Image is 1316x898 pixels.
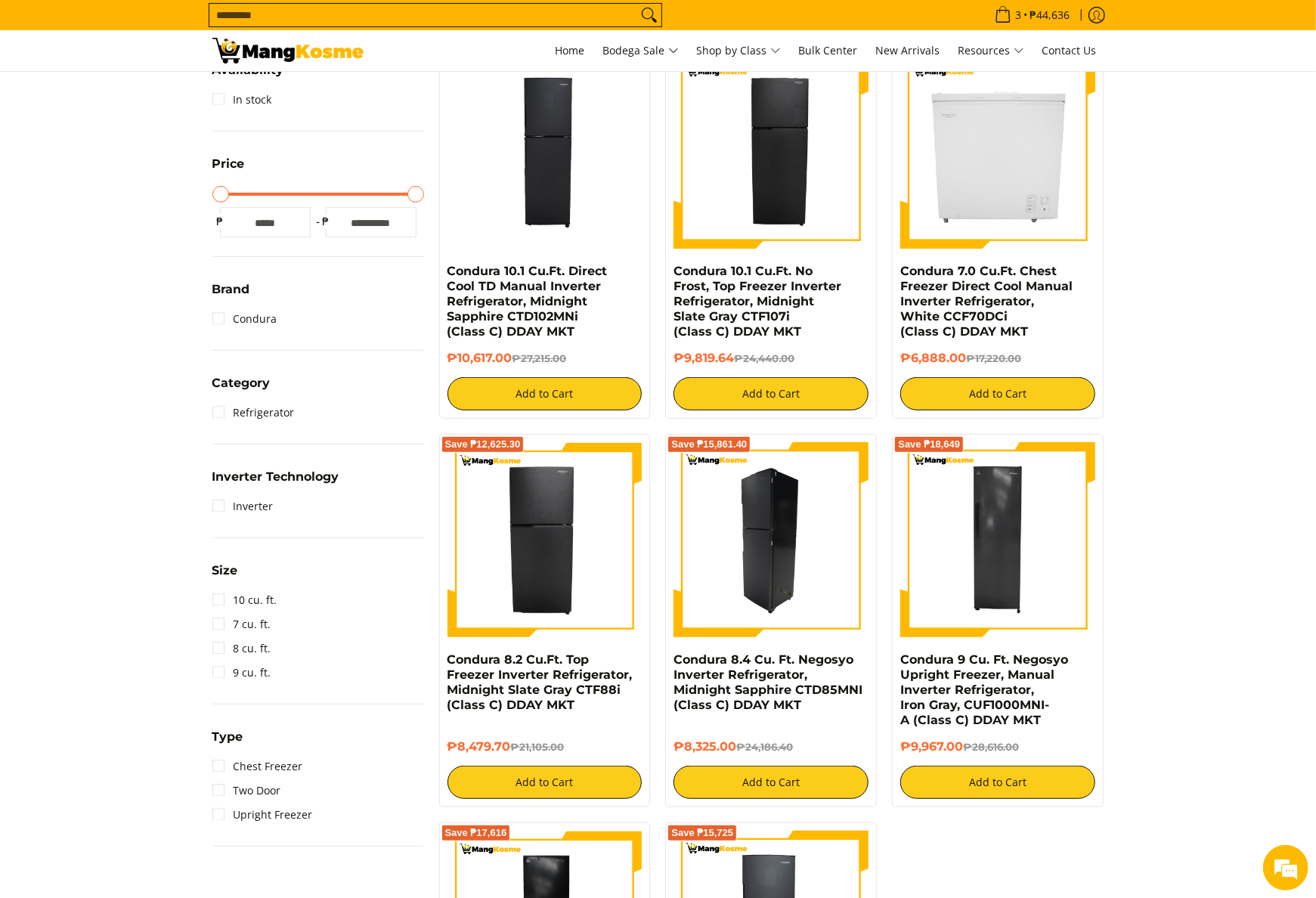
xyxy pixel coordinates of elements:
a: New Arrivals [869,30,948,71]
a: Chest Freezer [212,754,303,779]
a: Contact Us [1035,30,1104,71]
span: Save ₱12,625.30 [445,440,521,449]
span: Type [212,731,243,743]
img: Condura 8.2 Cu.Ft. Top Freezer Inverter Refrigerator, Midnight Slate Gray CTF88i (Class C) DDAY MKT [447,442,643,637]
h6: ₱8,325.00 [673,739,869,754]
button: Search [637,4,661,26]
span: Brand [212,283,250,296]
span: Availability [212,64,284,76]
img: Condura 9 Cu. Ft. Negosyo Upright Freezer, Manual Inverter Refrigerator, Iron Gray, CUF1000MNI-A ... [900,442,1095,637]
a: Refrigerator [212,401,295,425]
summary: Open [212,471,339,494]
span: New Arrivals [876,43,940,57]
nav: Main Menu [379,30,1104,71]
a: Condura 10.1 Cu.Ft. Direct Cool TD Manual Inverter Refrigerator, Midnight Sapphire CTD102MNi (Cla... [447,264,608,339]
span: Contact Us [1042,43,1097,57]
del: ₱27,215.00 [512,352,567,364]
span: ₱ [318,214,333,229]
span: Category [212,377,271,389]
del: ₱28,616.00 [963,741,1019,753]
button: Add to Cart [447,377,643,410]
h6: ₱8,479.70 [447,739,643,754]
a: Upright Freezer [212,803,313,827]
span: Price [212,158,245,170]
summary: Open [212,283,250,307]
a: Bulk Center [791,30,865,71]
button: Add to Cart [447,766,643,799]
a: Two Door [212,779,281,803]
a: Inverter [212,494,274,519]
img: Condura 7.0 Cu.Ft. Chest Freezer Direct Cool Manual Inverter Refrigerator, White CCF70DCi (Class ... [900,54,1095,249]
a: Condura [212,307,277,331]
button: Add to Cart [673,377,869,410]
button: Add to Cart [900,766,1095,799]
a: Bodega Sale [596,30,686,71]
span: Save ₱17,616 [445,828,507,838]
a: 7 cu. ft. [212,612,271,636]
h6: ₱9,967.00 [900,739,1095,754]
span: Inverter Technology [212,471,339,483]
a: 10 cu. ft. [212,588,277,612]
summary: Open [212,565,238,588]
h6: ₱6,888.00 [900,351,1095,366]
span: Home [556,43,585,57]
a: Resources [951,30,1032,71]
span: • [990,7,1075,23]
del: ₱17,220.00 [966,352,1021,364]
del: ₱21,105.00 [511,741,565,753]
del: ₱24,186.40 [736,741,793,753]
span: 3 [1014,10,1024,20]
span: Save ₱15,861.40 [671,440,747,449]
a: Home [548,30,593,71]
button: Add to Cart [673,766,869,799]
span: Size [212,565,238,577]
span: Shop by Class [697,42,781,60]
span: Bulk Center [799,43,858,57]
span: Save ₱15,725 [671,828,733,838]
span: Bodega Sale [603,42,679,60]
a: 9 cu. ft. [212,661,271,685]
span: Save ₱18,649 [898,440,960,449]
h6: ₱10,617.00 [447,351,643,366]
img: Condura 10.1 Cu.Ft. No Frost, Top Freezer Inverter Refrigerator, Midnight Slate Gray CTF107i (Cla... [673,54,869,249]
span: ₱ [212,214,228,229]
summary: Open [212,731,243,754]
img: Class C Home &amp; Business Appliances: Up to 70% Off l Mang Kosme [212,38,364,63]
a: Condura 7.0 Cu.Ft. Chest Freezer Direct Cool Manual Inverter Refrigerator, White CCF70DCi (Class ... [900,264,1073,339]
a: Condura 8.4 Cu. Ft. Negosyo Inverter Refrigerator, Midnight Sapphire CTD85MNI (Class C) DDAY MKT [673,652,862,712]
img: Condura 8.4 Cu. Ft. Negosyo Inverter Refrigerator, Midnight Sapphire CTD85MNI (Class C) DDAY MKT - 0 [673,442,869,637]
a: 8 cu. ft. [212,636,271,661]
summary: Open [212,158,245,181]
summary: Open [212,64,284,88]
a: Condura 9 Cu. Ft. Negosyo Upright Freezer, Manual Inverter Refrigerator, Iron Gray, CUF1000MNI-A ... [900,652,1068,727]
span: Resources [958,42,1024,60]
a: Condura 10.1 Cu.Ft. No Frost, Top Freezer Inverter Refrigerator, Midnight Slate Gray CTF107i (Cla... [673,264,841,339]
a: Condura 8.2 Cu.Ft. Top Freezer Inverter Refrigerator, Midnight Slate Gray CTF88i (Class C) DDAY MKT [447,652,633,712]
h6: ₱9,819.64 [673,351,869,366]
summary: Open [212,377,271,401]
a: Shop by Class [689,30,788,71]
span: ₱44,636 [1028,10,1073,20]
button: Add to Cart [900,377,1095,410]
img: Condura 10.1 Cu.Ft. Direct Cool TD Manual Inverter Refrigerator, Midnight Sapphire CTD102MNi (Cla... [447,54,643,249]
a: In stock [212,88,272,112]
del: ₱24,440.00 [734,352,794,364]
